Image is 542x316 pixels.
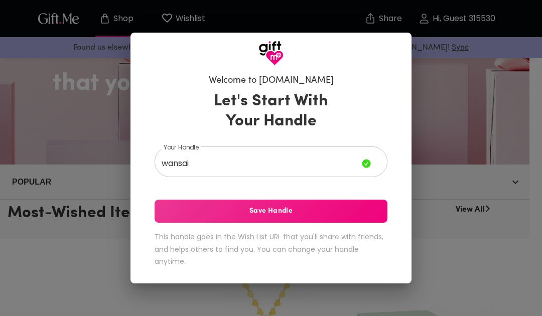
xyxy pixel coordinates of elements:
[155,231,387,268] h6: This handle goes in the Wish List URL that you'll share with friends, and helps others to find yo...
[155,206,387,217] span: Save Handle
[258,41,284,66] img: GiftMe Logo
[209,75,334,87] h6: Welcome to [DOMAIN_NAME]
[201,91,341,131] h3: Let's Start With Your Handle
[155,200,387,223] button: Save Handle
[155,149,362,177] input: Your Handle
